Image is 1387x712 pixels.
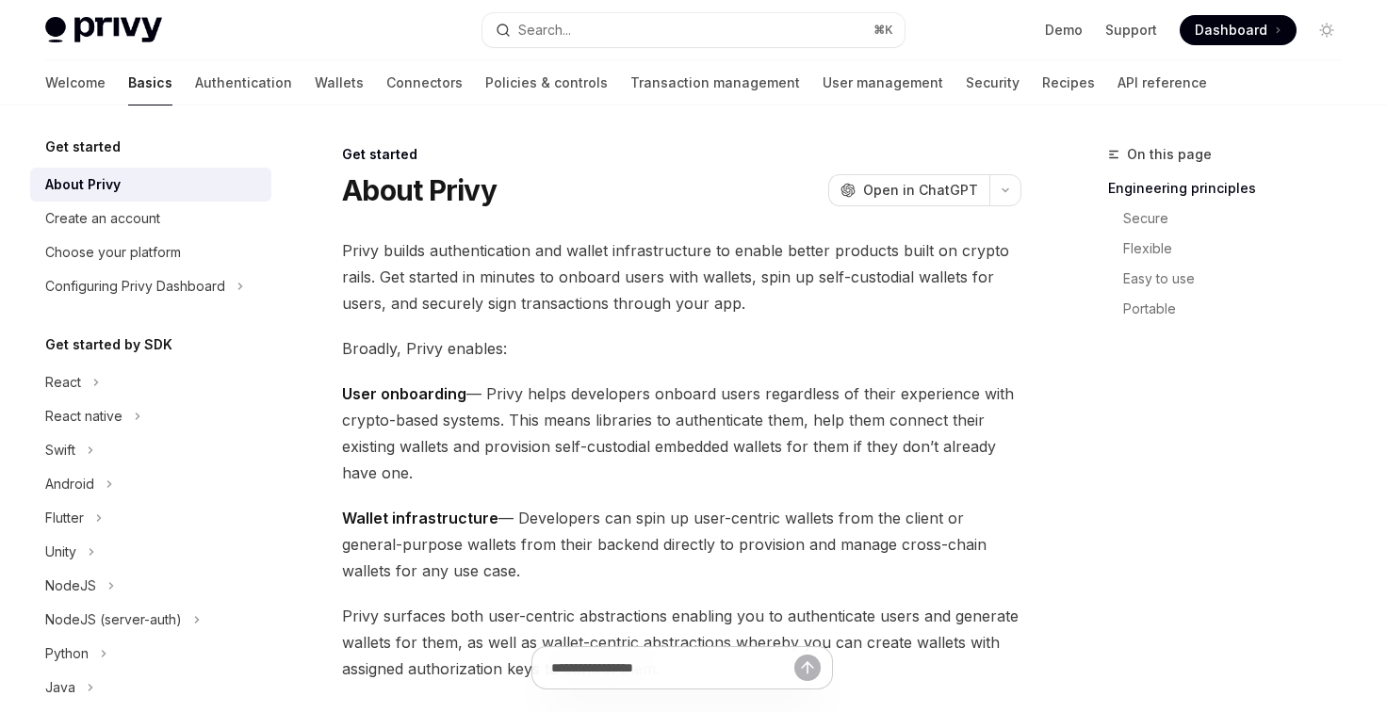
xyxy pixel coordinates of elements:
div: Java [45,676,75,699]
div: Search... [518,19,571,41]
div: Python [45,642,89,665]
strong: User onboarding [342,384,466,403]
a: Portable [1123,294,1357,324]
a: Choose your platform [30,235,271,269]
span: — Developers can spin up user-centric wallets from the client or general-purpose wallets from the... [342,505,1021,584]
button: Send message [794,655,821,681]
span: Privy builds authentication and wallet infrastructure to enable better products built on crypto r... [342,237,1021,316]
h5: Get started by SDK [45,333,172,356]
div: Configuring Privy Dashboard [45,275,225,298]
div: Get started [342,145,1021,164]
div: NodeJS [45,574,96,597]
button: Open in ChatGPT [828,174,989,206]
div: Flutter [45,507,84,529]
a: Connectors [386,60,463,105]
a: Security [966,60,1020,105]
div: React native [45,405,122,428]
a: Easy to use [1123,264,1357,294]
a: Transaction management [630,60,800,105]
h5: Get started [45,136,121,158]
div: NodeJS (server-auth) [45,608,182,631]
div: Create an account [45,207,160,230]
a: Secure [1123,203,1357,234]
a: Support [1105,21,1157,40]
div: Swift [45,439,75,461]
span: Dashboard [1195,21,1267,40]
button: Toggle dark mode [1312,15,1342,45]
span: Broadly, Privy enables: [342,335,1021,362]
a: API reference [1118,60,1207,105]
div: Choose your platform [45,241,181,264]
a: Demo [1045,21,1083,40]
a: Authentication [195,60,292,105]
a: Welcome [45,60,106,105]
span: ⌘ K [873,23,893,38]
span: — Privy helps developers onboard users regardless of their experience with crypto-based systems. ... [342,380,1021,486]
span: Privy surfaces both user-centric abstractions enabling you to authenticate users and generate wal... [342,603,1021,682]
a: Wallets [315,60,364,105]
div: Android [45,473,94,495]
a: Create an account [30,202,271,235]
span: On this page [1127,143,1212,166]
div: React [45,371,81,394]
a: Policies & controls [485,60,608,105]
a: Dashboard [1180,15,1297,45]
a: Recipes [1042,60,1095,105]
a: User management [823,60,943,105]
a: Engineering principles [1108,173,1357,203]
img: light logo [45,17,162,43]
a: Basics [128,60,172,105]
a: Flexible [1123,234,1357,264]
a: About Privy [30,168,271,202]
button: Search...⌘K [482,13,905,47]
div: Unity [45,541,76,563]
h1: About Privy [342,173,497,207]
span: Open in ChatGPT [863,181,978,200]
strong: Wallet infrastructure [342,509,498,527]
div: About Privy [45,173,121,196]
